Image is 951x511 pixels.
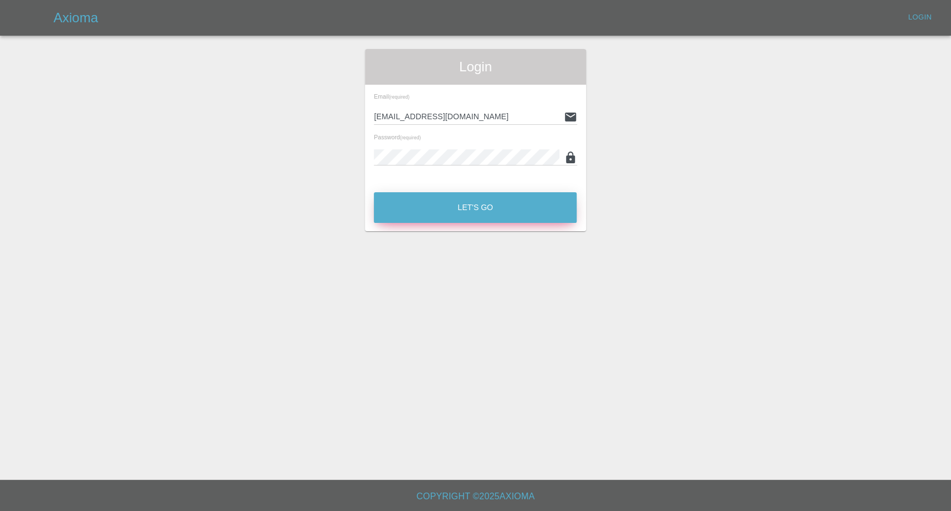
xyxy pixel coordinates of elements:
span: Login [374,58,577,76]
h5: Axioma [53,9,98,27]
span: Email [374,93,409,100]
a: Login [902,9,938,26]
small: (required) [400,135,421,140]
span: Password [374,134,421,140]
small: (required) [389,95,409,100]
h6: Copyright © 2025 Axioma [9,489,942,504]
button: Let's Go [374,192,577,223]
